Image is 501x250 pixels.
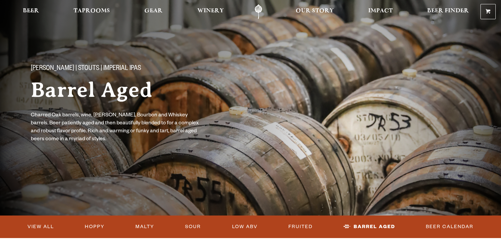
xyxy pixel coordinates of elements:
a: Gear [140,4,167,19]
a: Beer Finder [423,4,473,19]
a: View All [25,219,57,234]
a: Our Story [291,4,338,19]
a: Low ABV [229,219,260,234]
span: [PERSON_NAME] | Stouts | Imperial IPAs [31,65,141,73]
a: Odell Home [246,4,271,19]
a: Hoppy [82,219,107,234]
a: Impact [364,4,397,19]
p: Charred Oak barrels, wine, [PERSON_NAME], Bourbon and Whiskey barrels. Beer patiently aged and th... [31,112,200,144]
a: Taprooms [69,4,114,19]
span: Taprooms [74,8,110,14]
a: Beer [19,4,43,19]
span: Winery [197,8,224,14]
span: Gear [144,8,163,14]
span: Beer Finder [427,8,469,14]
span: Our Story [296,8,334,14]
a: Winery [193,4,228,19]
a: Barrel Aged [341,219,398,234]
h1: Barrel Aged [31,79,237,101]
a: Malty [133,219,157,234]
a: Beer Calendar [423,219,476,234]
span: Impact [368,8,393,14]
a: Sour [182,219,204,234]
a: Fruited [286,219,315,234]
span: Beer [23,8,39,14]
